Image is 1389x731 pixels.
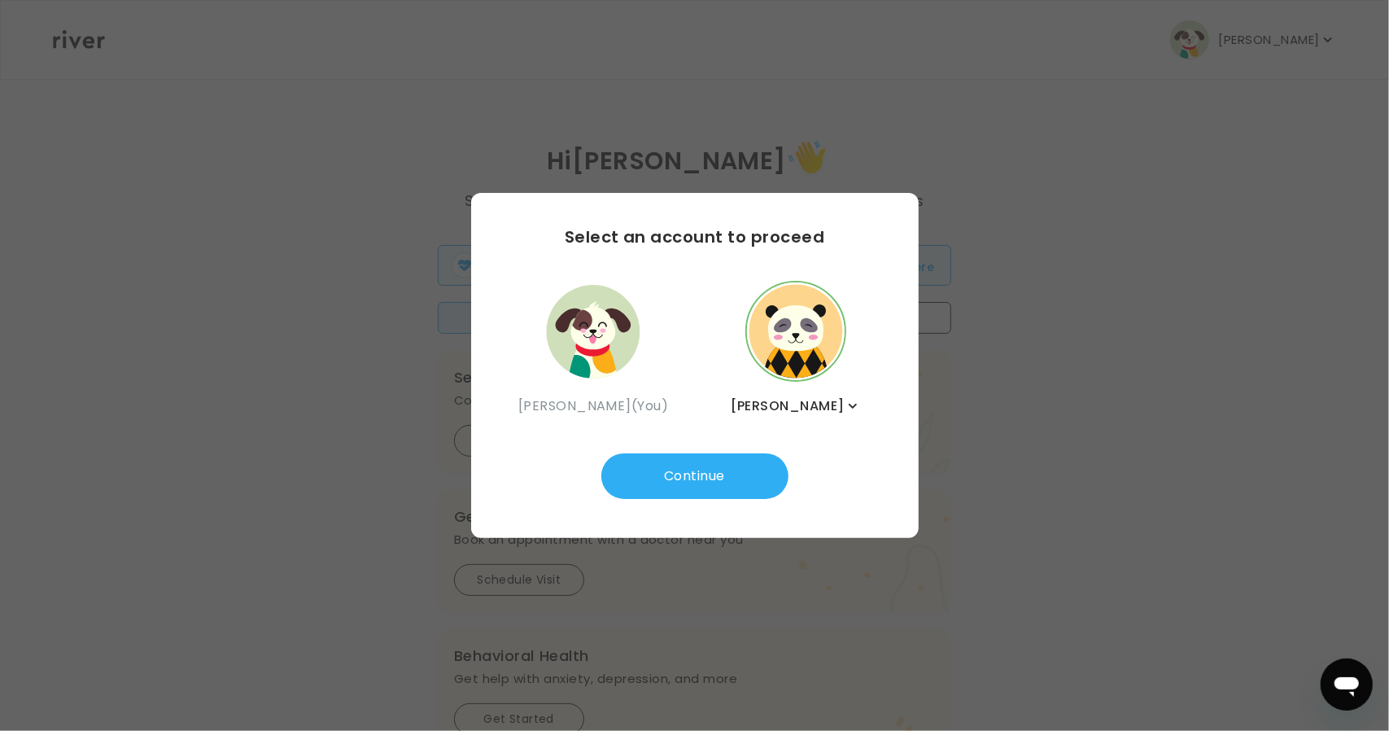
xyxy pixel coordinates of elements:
img: dependent avatar [747,282,845,380]
button: dependent avatar [745,281,846,382]
img: user avatar [544,282,642,380]
p: [PERSON_NAME] (You) [518,395,669,418]
button: [PERSON_NAME] [731,395,861,418]
iframe: Button to launch messaging window [1321,659,1373,711]
span: [PERSON_NAME] [731,395,845,418]
h3: Select an account to proceed [565,225,824,248]
button: user avatar [543,281,644,382]
button: Continue [601,453,788,499]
